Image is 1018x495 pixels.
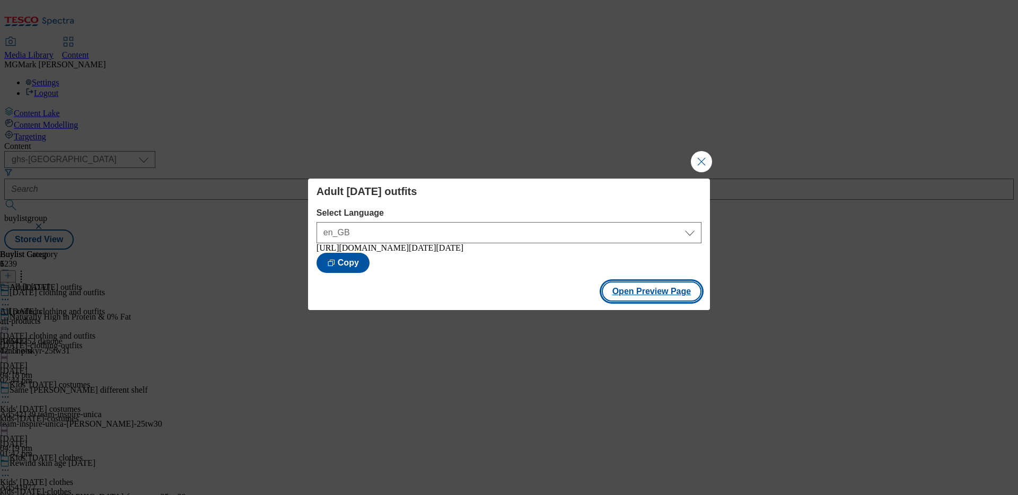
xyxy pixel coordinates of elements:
div: [URL][DOMAIN_NAME][DATE][DATE] [317,243,701,253]
div: Modal [308,179,710,310]
label: Select Language [317,208,701,218]
h4: Adult [DATE] outfits [317,185,701,198]
button: Copy [317,253,370,273]
button: Close Modal [691,151,712,172]
button: Open Preview Page [602,281,702,302]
